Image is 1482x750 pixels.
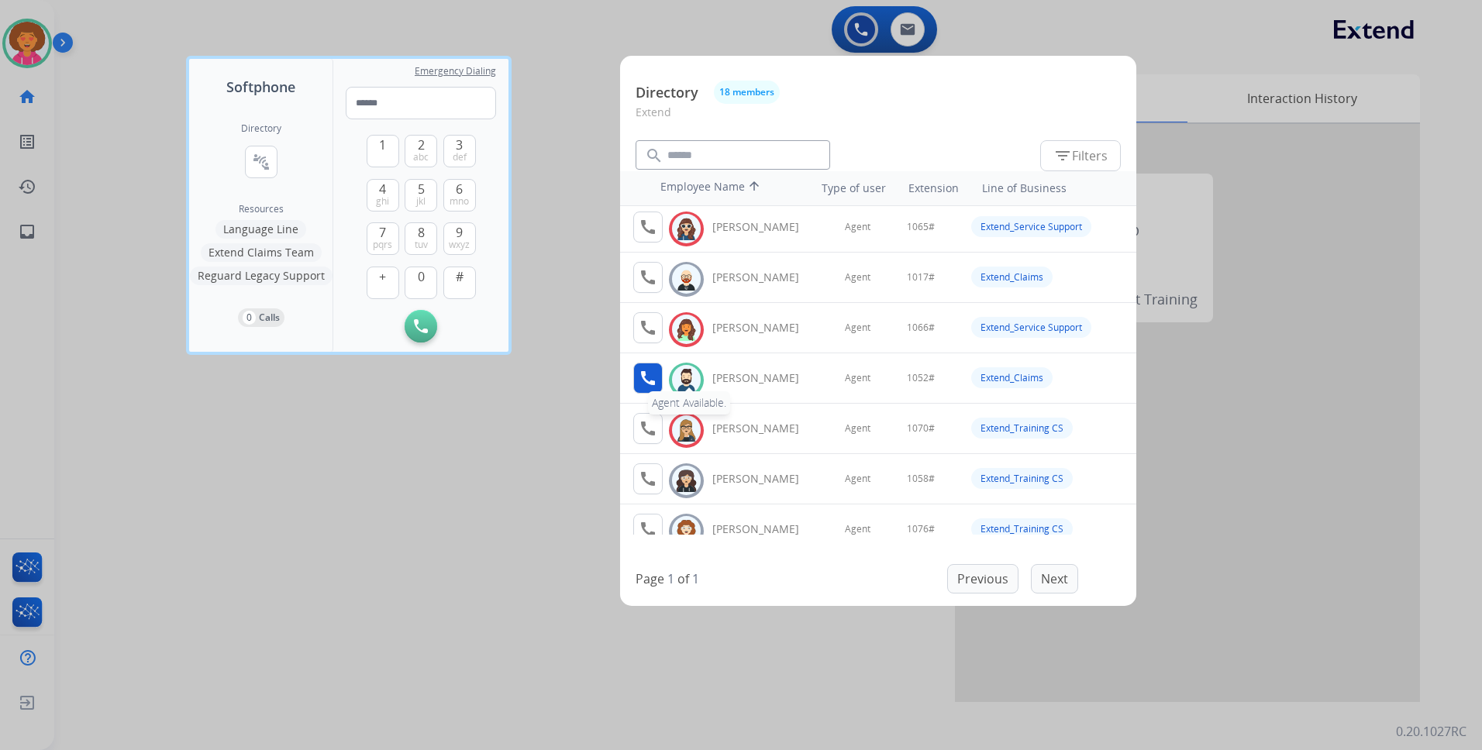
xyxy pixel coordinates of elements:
[379,223,386,242] span: 7
[845,221,870,233] span: Agent
[971,468,1073,489] div: Extend_Training CS
[379,136,386,154] span: 1
[418,267,425,286] span: 0
[712,219,816,235] div: [PERSON_NAME]
[971,267,1053,287] div: Extend_Claims
[414,319,428,333] img: call-button
[443,267,476,299] button: #
[971,216,1091,237] div: Extend_Service Support
[907,523,935,535] span: 1076#
[367,179,399,212] button: 4ghi
[376,195,389,208] span: ghi
[636,569,664,588] p: Page
[379,180,386,198] span: 4
[1053,146,1108,165] span: Filters
[712,471,816,487] div: [PERSON_NAME]
[675,318,698,342] img: avatar
[675,217,698,241] img: avatar
[901,173,967,204] th: Extension
[639,268,657,287] mat-icon: call
[443,222,476,255] button: 9wxyz
[675,469,698,493] img: avatar
[971,367,1053,388] div: Extend_Claims
[645,146,663,165] mat-icon: search
[239,203,284,215] span: Resources
[252,153,271,171] mat-icon: connect_without_contact
[648,391,730,415] div: Agent Available.
[636,104,1121,132] p: Extend
[415,65,496,77] span: Emergency Dialing
[712,320,816,335] div: [PERSON_NAME]
[971,518,1073,539] div: Extend_Training CS
[405,267,437,299] button: 0
[653,171,792,205] th: Employee Name
[367,267,399,299] button: +
[675,368,698,392] img: avatar
[443,135,476,167] button: 3def
[845,473,870,485] span: Agent
[745,179,763,198] mat-icon: arrow_upward
[449,239,470,251] span: wxyz
[675,267,698,291] img: avatar
[712,370,816,386] div: [PERSON_NAME]
[675,418,698,442] img: avatar
[971,317,1091,338] div: Extend_Service Support
[415,239,428,251] span: tuv
[201,243,322,262] button: Extend Claims Team
[456,180,463,198] span: 6
[845,422,870,435] span: Agent
[450,195,469,208] span: mno
[416,195,426,208] span: jkl
[636,82,698,103] p: Directory
[241,122,281,135] h2: Directory
[456,267,464,286] span: #
[971,418,1073,439] div: Extend_Training CS
[639,218,657,236] mat-icon: call
[675,519,698,543] img: avatar
[405,135,437,167] button: 2abc
[418,223,425,242] span: 8
[712,421,816,436] div: [PERSON_NAME]
[405,222,437,255] button: 8tuv
[845,523,870,535] span: Agent
[639,318,657,337] mat-icon: call
[226,76,295,98] span: Softphone
[907,422,935,435] span: 1070#
[405,179,437,212] button: 5jkl
[677,569,689,588] p: of
[379,267,386,286] span: +
[907,473,935,485] span: 1058#
[418,180,425,198] span: 5
[712,521,816,537] div: [PERSON_NAME]
[373,239,392,251] span: pqrs
[639,369,657,387] mat-icon: call
[456,223,463,242] span: 9
[443,179,476,212] button: 6mno
[907,372,935,384] span: 1052#
[243,311,256,325] p: 0
[238,308,284,327] button: 0Calls
[413,151,429,163] span: abc
[259,311,280,325] p: Calls
[453,151,467,163] span: def
[639,520,657,538] mat-icon: call
[845,372,870,384] span: Agent
[712,270,816,285] div: [PERSON_NAME]
[633,363,663,394] button: Agent Available.
[215,220,306,239] button: Language Line
[367,135,399,167] button: 1
[845,271,870,284] span: Agent
[907,221,935,233] span: 1065#
[456,136,463,154] span: 3
[714,81,780,104] button: 18 members
[190,267,333,285] button: Reguard Legacy Support
[1053,146,1072,165] mat-icon: filter_list
[418,136,425,154] span: 2
[845,322,870,334] span: Agent
[639,470,657,488] mat-icon: call
[907,322,935,334] span: 1066#
[1396,722,1466,741] p: 0.20.1027RC
[800,173,894,204] th: Type of user
[974,173,1129,204] th: Line of Business
[1040,140,1121,171] button: Filters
